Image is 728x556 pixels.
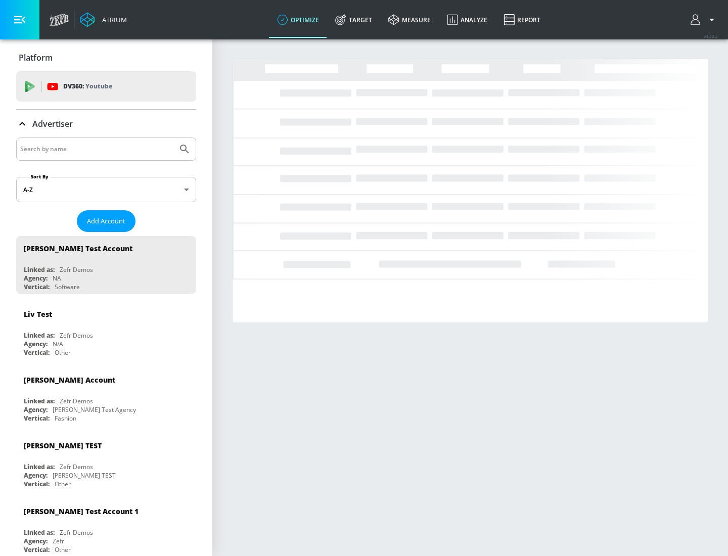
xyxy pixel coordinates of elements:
div: Zefr Demos [60,331,93,340]
p: Youtube [85,81,112,91]
div: Agency: [24,340,48,348]
div: [PERSON_NAME] Test Agency [53,405,136,414]
div: Linked as: [24,462,55,471]
div: Advertiser [16,110,196,138]
span: Add Account [87,215,125,227]
div: A-Z [16,177,196,202]
div: NA [53,274,61,283]
div: [PERSON_NAME] TEST [24,441,102,450]
p: Advertiser [32,118,73,129]
div: Zefr Demos [60,528,93,537]
a: Report [495,2,549,38]
a: Atrium [80,12,127,27]
div: Vertical: [24,414,50,423]
div: [PERSON_NAME] AccountLinked as:Zefr DemosAgency:[PERSON_NAME] Test AgencyVertical:Fashion [16,367,196,425]
div: Linked as: [24,331,55,340]
div: Other [55,545,71,554]
div: Agency: [24,471,48,480]
input: Search by name [20,143,173,156]
label: Sort By [29,173,51,180]
div: Linked as: [24,528,55,537]
div: Vertical: [24,283,50,291]
div: Vertical: [24,545,50,554]
div: [PERSON_NAME] Test AccountLinked as:Zefr DemosAgency:NAVertical:Software [16,236,196,294]
div: [PERSON_NAME] TESTLinked as:Zefr DemosAgency:[PERSON_NAME] TESTVertical:Other [16,433,196,491]
div: Fashion [55,414,76,423]
div: Agency: [24,405,48,414]
a: optimize [269,2,327,38]
div: Atrium [98,15,127,24]
div: Agency: [24,274,48,283]
a: Target [327,2,380,38]
div: Agency: [24,537,48,545]
p: DV360: [63,81,112,92]
div: Liv TestLinked as:Zefr DemosAgency:N/AVertical:Other [16,302,196,359]
div: [PERSON_NAME] Account [24,375,115,385]
div: Linked as: [24,265,55,274]
button: Add Account [77,210,135,232]
div: Other [55,480,71,488]
a: measure [380,2,439,38]
div: Vertical: [24,480,50,488]
div: [PERSON_NAME] Test Account 1 [24,506,139,516]
span: v 4.22.2 [704,33,718,39]
p: Platform [19,52,53,63]
div: DV360: Youtube [16,71,196,102]
div: N/A [53,340,63,348]
div: Platform [16,43,196,72]
div: Zefr [53,537,64,545]
div: Zefr Demos [60,462,93,471]
div: Zefr Demos [60,397,93,405]
div: Other [55,348,71,357]
div: Linked as: [24,397,55,405]
div: Zefr Demos [60,265,93,274]
div: Software [55,283,80,291]
a: Analyze [439,2,495,38]
div: Liv Test [24,309,52,319]
div: [PERSON_NAME] Test Account [24,244,132,253]
div: [PERSON_NAME] TEST [53,471,116,480]
div: Vertical: [24,348,50,357]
